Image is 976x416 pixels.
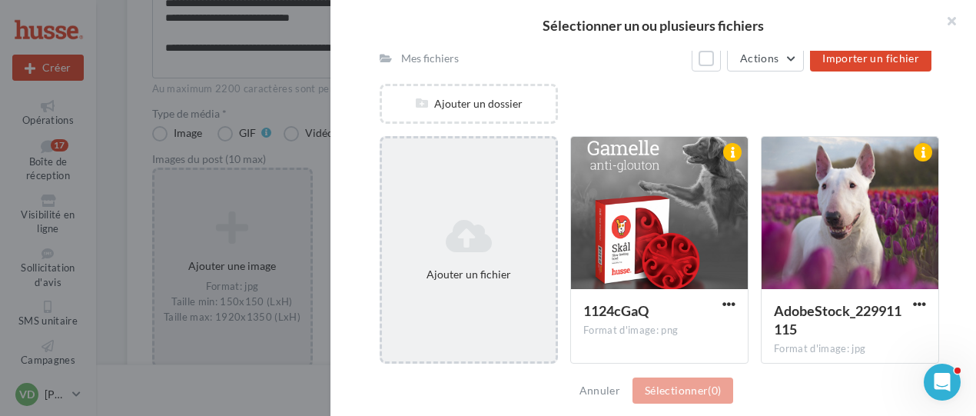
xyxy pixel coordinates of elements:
button: Importer un fichier [810,45,931,72]
span: Actions [740,52,778,65]
div: Format d'image: jpg [774,342,926,356]
div: Ajouter un dossier [382,96,556,111]
div: Ajouter un fichier [388,267,549,282]
div: Format d'image: png [583,324,735,338]
span: Importer un fichier [822,52,919,65]
button: Actions [727,45,804,72]
span: 1124cGaQ [583,302,649,319]
iframe: Intercom live chat [924,364,961,401]
button: Sélectionner(0) [632,378,733,404]
span: AdobeStock_229911115 [774,302,901,338]
span: (0) [708,384,721,397]
div: Mes fichiers [401,51,459,66]
button: Annuler [573,381,626,400]
h2: Sélectionner un ou plusieurs fichiers [355,18,951,32]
